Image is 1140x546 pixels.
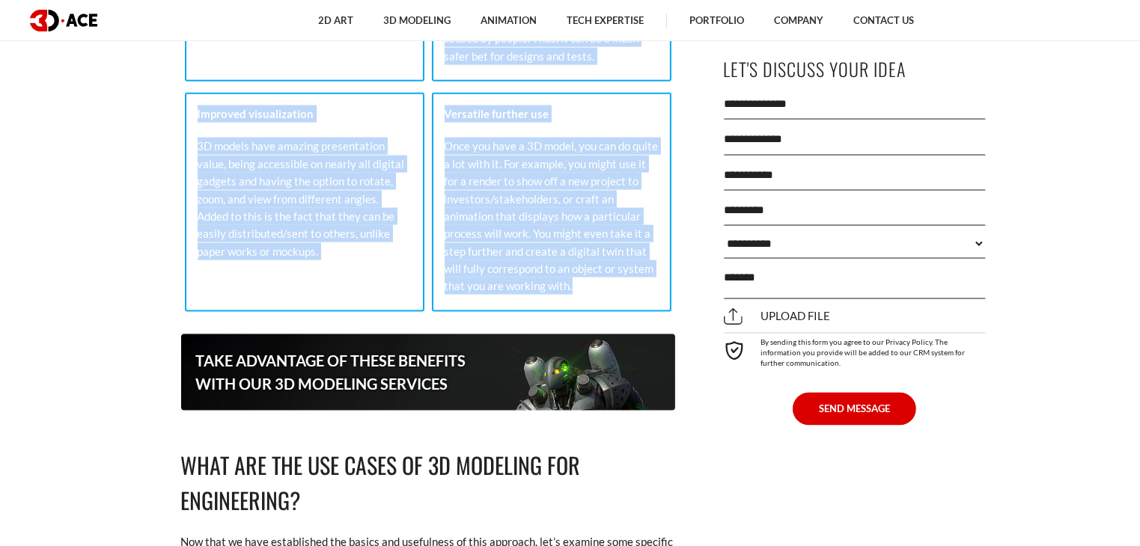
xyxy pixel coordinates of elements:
p: Take advantage of these benefits with our 3D modeling services [181,334,675,411]
strong: Versatile further use [445,107,549,120]
h2: What are the use cases of 3D modeling for engineering? [181,448,675,518]
p: Once you have a 3D model, you can do quite a lot with it. For example, you might use it for a ren... [445,138,659,295]
p: 3D models have amazing presentation value, being accessible on nearly all digital gadgets and hav... [198,138,412,260]
img: logo dark [30,10,97,31]
span: Upload file [724,310,831,323]
div: By sending this form you agree to our Privacy Policy. The information you provide will be added t... [724,332,986,368]
p: Let's Discuss Your Idea [724,52,986,85]
a: Take advantage of these benefitswith our 3D modeling services [181,334,675,411]
button: SEND MESSAGE [793,392,916,425]
strong: Improved visualization [198,107,314,120]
